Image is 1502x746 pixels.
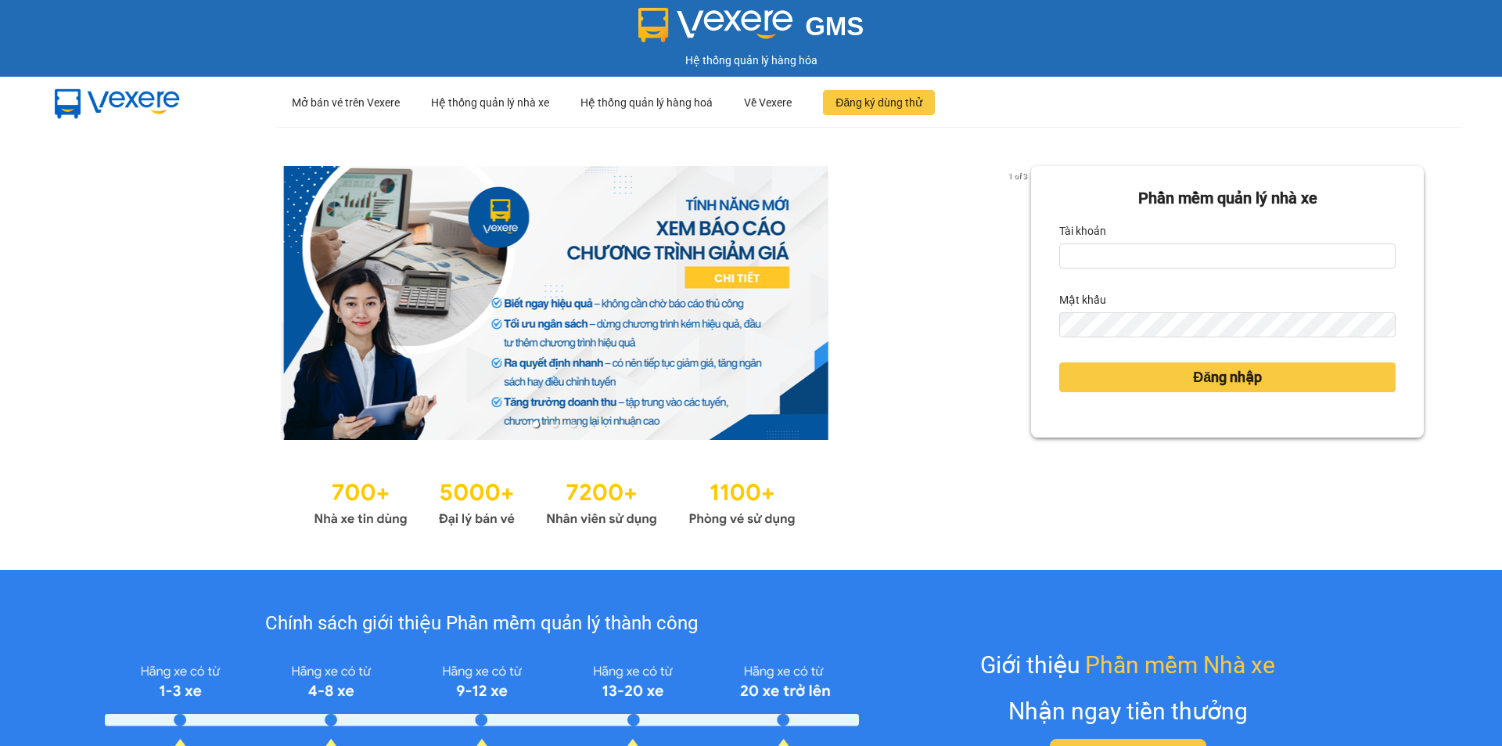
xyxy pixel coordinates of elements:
div: Về Vexere [744,77,792,128]
span: GMS [805,12,864,41]
img: Statistics.png [314,471,796,531]
div: Hệ thống quản lý hàng hóa [4,52,1498,69]
span: Đăng ký dùng thử [835,94,922,111]
span: Đăng nhập [1193,366,1262,388]
div: Mở bán vé trên Vexere [292,77,400,128]
button: Đăng nhập [1059,362,1396,392]
span: Phần mềm Nhà xe [1085,647,1275,683]
button: Đăng ký dùng thử [823,90,935,115]
p: 1 of 3 [1004,166,1031,186]
a: GMS [638,23,864,36]
label: Tài khoản [1059,218,1106,243]
div: Nhận ngay tiền thưởng [1008,693,1248,730]
div: Chính sách giới thiệu Phần mềm quản lý thành công [105,609,858,639]
button: next slide / item [1009,166,1031,440]
label: Mật khẩu [1059,287,1106,312]
img: logo 2 [638,8,793,42]
input: Tài khoản [1059,243,1396,268]
li: slide item 2 [552,421,558,427]
button: previous slide / item [78,166,100,440]
li: slide item 1 [533,421,539,427]
div: Phần mềm quản lý nhà xe [1059,186,1396,211]
li: slide item 3 [570,421,577,427]
div: Hệ thống quản lý nhà xe [431,77,549,128]
img: mbUUG5Q.png [39,77,196,128]
div: Hệ thống quản lý hàng hoá [580,77,713,128]
div: Giới thiệu [980,647,1275,683]
input: Mật khẩu [1059,312,1396,337]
